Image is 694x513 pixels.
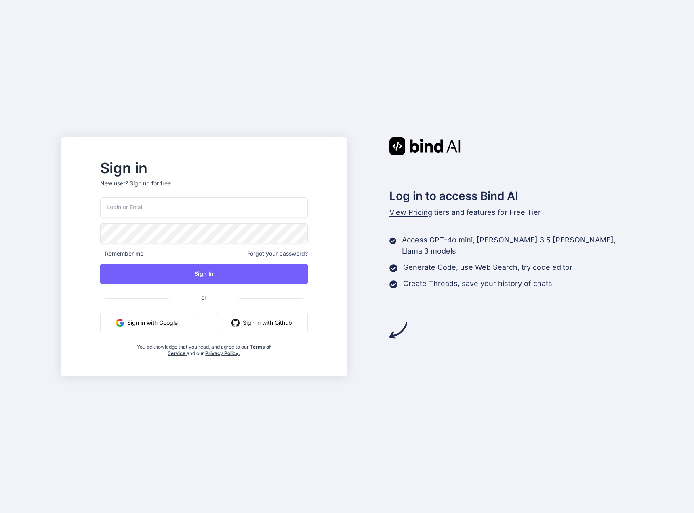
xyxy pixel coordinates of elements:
img: arrow [389,322,407,339]
img: github [231,319,240,327]
a: Privacy Policy. [205,350,240,356]
p: tiers and features for Free Tier [389,207,633,218]
span: Remember me [100,250,143,258]
p: Create Threads, save your history of chats [403,278,552,289]
span: Forgot your password? [247,250,308,258]
div: You acknowledge that you read, and agree to our and our [135,339,273,357]
button: Sign in with Github [216,313,308,332]
span: or [169,288,239,307]
p: Generate Code, use Web Search, try code editor [403,262,572,273]
h2: Sign in [100,162,308,175]
span: View Pricing [389,208,432,217]
a: Terms of Service [168,344,271,356]
img: google [116,319,124,327]
button: Sign In [100,264,308,284]
p: New user? [100,179,308,197]
input: Login or Email [100,197,308,217]
img: Bind AI logo [389,137,461,155]
h2: Log in to access Bind AI [389,187,633,204]
button: Sign in with Google [100,313,193,332]
div: Sign up for free [130,179,171,187]
p: Access GPT-4o mini, [PERSON_NAME] 3.5 [PERSON_NAME], Llama 3 models [402,234,633,257]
